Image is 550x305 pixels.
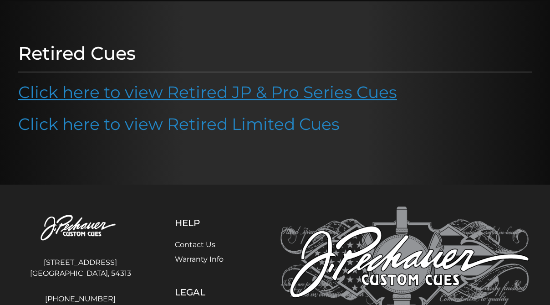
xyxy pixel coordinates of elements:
h5: Help [175,217,245,228]
img: Pechauer Custom Cues [21,207,140,250]
address: [STREET_ADDRESS] [GEOGRAPHIC_DATA], 54313 [21,253,140,283]
a: Click here to view Retired JP & Pro Series Cues [18,82,397,102]
a: Click here to view Retired Limited Cues [18,114,340,134]
a: Warranty Info [175,255,224,264]
a: [PHONE_NUMBER] [21,294,140,305]
h1: Retired Cues [18,42,532,64]
a: Contact Us [175,240,215,249]
h5: Legal [175,287,245,298]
